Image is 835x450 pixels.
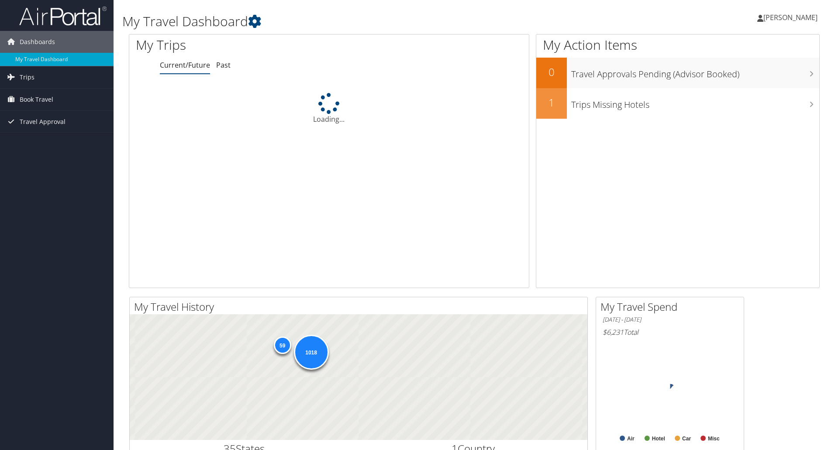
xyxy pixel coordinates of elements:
h2: My Travel History [134,299,587,314]
h1: My Action Items [536,36,819,54]
a: Past [216,60,231,70]
text: Air [627,436,635,442]
span: [PERSON_NAME] [763,13,818,22]
span: Trips [20,66,35,88]
a: 0Travel Approvals Pending (Advisor Booked) [536,58,819,88]
h2: My Travel Spend [600,299,744,314]
span: $6,231 [603,327,624,337]
h6: [DATE] - [DATE] [603,316,737,324]
h6: Total [603,327,737,337]
text: Misc [708,436,720,442]
h1: My Travel Dashboard [122,12,592,31]
text: Car [682,436,691,442]
div: 1018 [294,335,329,370]
div: Loading... [129,93,529,124]
span: Dashboards [20,31,55,53]
span: Book Travel [20,89,53,110]
h3: Travel Approvals Pending (Advisor Booked) [571,64,819,80]
img: airportal-logo.png [19,6,107,26]
a: 1Trips Missing Hotels [536,88,819,119]
h2: 0 [536,65,567,79]
a: [PERSON_NAME] [757,4,826,31]
div: 59 [274,337,291,354]
h2: 1 [536,95,567,110]
a: Current/Future [160,60,210,70]
span: Travel Approval [20,111,66,133]
text: Hotel [652,436,665,442]
h1: My Trips [136,36,356,54]
h3: Trips Missing Hotels [571,94,819,111]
